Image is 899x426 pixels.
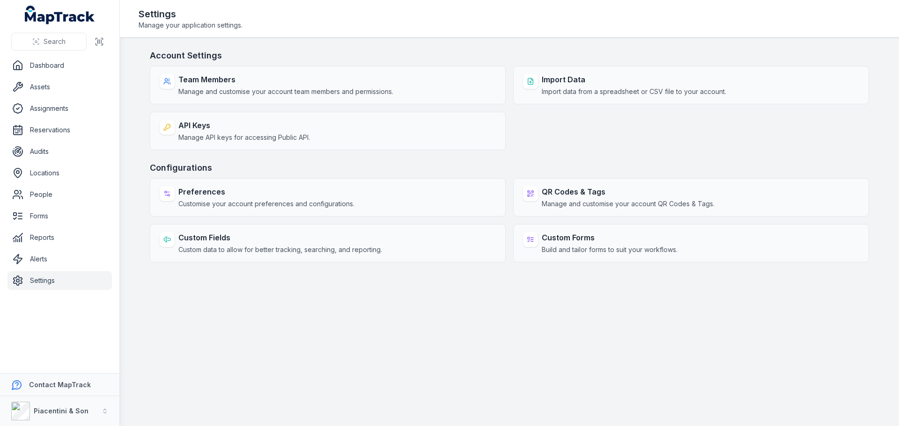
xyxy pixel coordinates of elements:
[150,178,506,217] a: PreferencesCustomise your account preferences and configurations.
[11,33,87,51] button: Search
[150,224,506,262] a: Custom FieldsCustom data to allow for better tracking, searching, and reporting.
[139,7,243,21] h2: Settings
[150,161,869,174] h3: Configurations
[44,37,66,46] span: Search
[150,66,506,104] a: Team MembersManage and customise your account team members and permissions.
[542,232,678,243] strong: Custom Forms
[7,99,112,118] a: Assignments
[29,381,91,389] strong: Contact MapTrack
[25,6,95,24] a: MapTrack
[542,186,715,197] strong: QR Codes & Tags
[513,178,869,217] a: QR Codes & TagsManage and customise your account QR Codes & Tags.
[178,133,310,142] span: Manage API keys for accessing Public API.
[178,120,310,131] strong: API Keys
[542,87,726,96] span: Import data from a spreadsheet or CSV file to your account.
[7,185,112,204] a: People
[542,245,678,254] span: Build and tailor forms to suit your workflows.
[178,232,382,243] strong: Custom Fields
[150,112,506,150] a: API KeysManage API keys for accessing Public API.
[7,121,112,139] a: Reservations
[178,74,393,85] strong: Team Members
[513,66,869,104] a: Import DataImport data from a spreadsheet or CSV file to your account.
[7,228,112,247] a: Reports
[7,250,112,268] a: Alerts
[7,78,112,96] a: Assets
[7,207,112,225] a: Forms
[150,49,869,62] h3: Account Settings
[178,186,354,197] strong: Preferences
[7,271,112,290] a: Settings
[542,199,715,209] span: Manage and customise your account QR Codes & Tags.
[139,21,243,30] span: Manage your application settings.
[178,87,393,96] span: Manage and customise your account team members and permissions.
[7,164,112,182] a: Locations
[178,199,354,209] span: Customise your account preferences and configurations.
[513,224,869,262] a: Custom FormsBuild and tailor forms to suit your workflows.
[542,74,726,85] strong: Import Data
[7,142,112,161] a: Audits
[7,56,112,75] a: Dashboard
[178,245,382,254] span: Custom data to allow for better tracking, searching, and reporting.
[34,407,88,415] strong: Piacentini & Son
